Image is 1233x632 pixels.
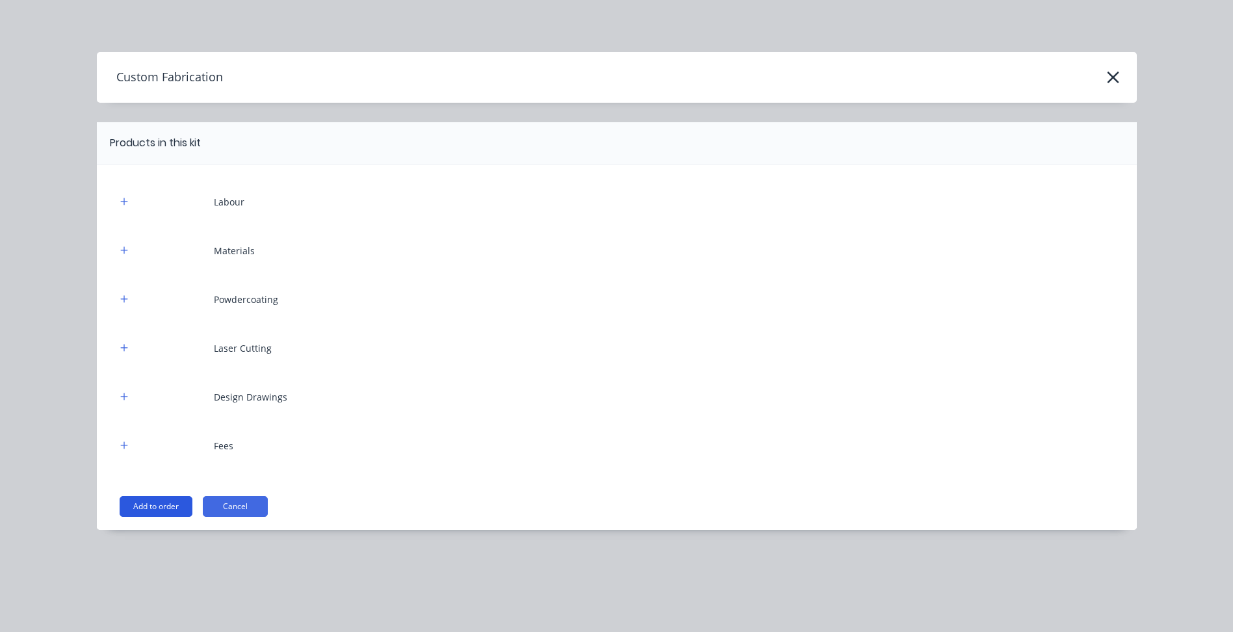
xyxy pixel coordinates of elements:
div: Fees [214,439,233,453]
div: Labour [214,195,244,209]
div: Products in this kit [110,135,201,151]
div: Powdercoating [214,293,278,306]
div: Laser Cutting [214,341,272,355]
h4: Custom Fabrication [97,65,223,90]
div: Design Drawings [214,390,287,404]
button: Cancel [203,496,268,517]
div: Materials [214,244,255,257]
button: Add to order [120,496,192,517]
